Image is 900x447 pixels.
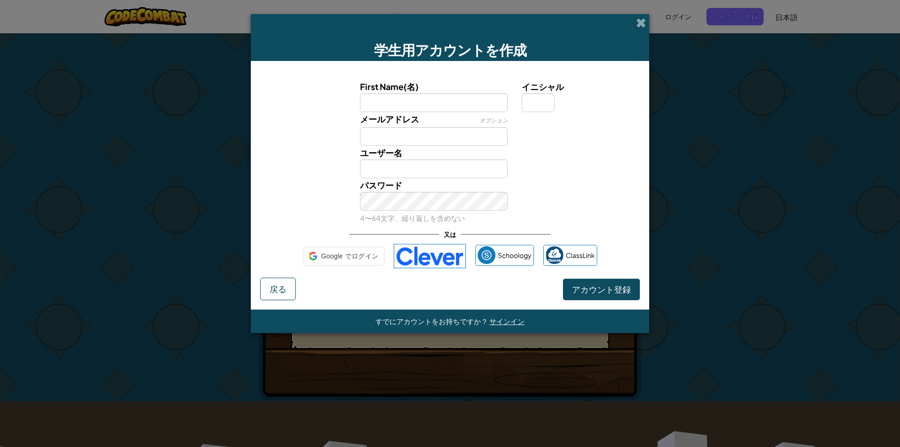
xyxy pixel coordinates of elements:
[572,284,631,295] span: アカウント登録
[270,283,286,294] span: 戻る
[498,249,532,262] span: Schoology
[522,81,564,92] span: イニシャル
[375,317,489,326] span: すでにアカウントをお持ちですか？
[360,81,419,92] span: First Name(名)
[480,117,508,124] span: オプション
[546,246,563,264] img: classlink-logo-small.png
[360,180,402,190] span: パスワード
[478,246,495,264] img: schoology.png
[563,279,640,300] button: アカウント登録
[394,244,466,268] img: clever-logo-blue.png
[321,250,378,263] span: Google でログイン
[360,114,419,124] span: メールアドレス
[303,247,384,265] div: Google でログイン
[489,317,525,326] a: サインイン
[439,227,461,241] span: 又は
[360,213,465,222] small: 4〜64文字、繰り返しを含めない
[360,147,402,158] span: ユーザー名
[260,278,296,300] button: 戻る
[566,249,595,262] span: ClassLink
[374,40,526,60] span: 学生用アカウントを作成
